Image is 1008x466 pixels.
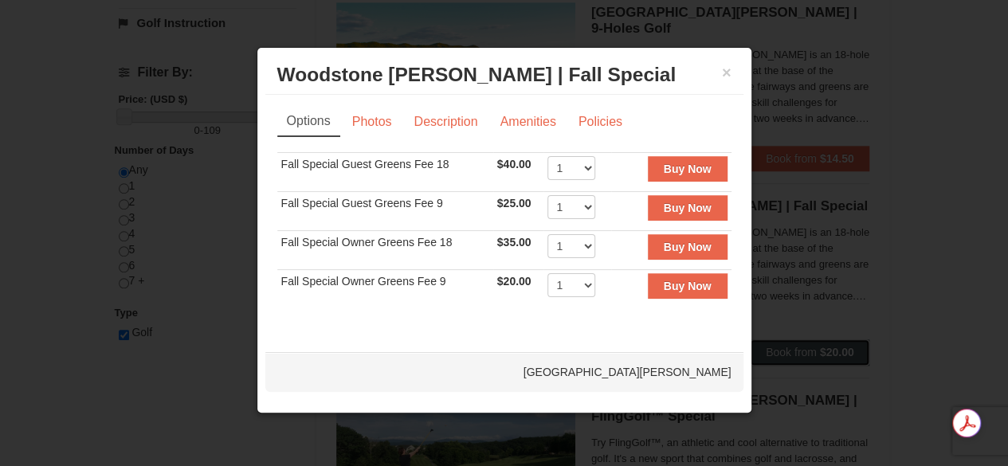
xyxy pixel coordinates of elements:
td: Fall Special Owner Greens Fee 9 [277,269,493,308]
strong: Buy Now [664,163,712,175]
span: $25.00 [497,197,531,210]
button: Buy Now [648,156,728,182]
button: Buy Now [648,195,728,221]
td: Fall Special Owner Greens Fee 18 [277,230,493,269]
div: [GEOGRAPHIC_DATA][PERSON_NAME] [265,352,743,392]
td: Fall Special Guest Greens Fee 9 [277,191,493,230]
strong: Buy Now [664,241,712,253]
a: Policies [568,107,633,137]
span: $40.00 [497,158,531,170]
td: Fall Special Guest Greens Fee 18 [277,152,493,191]
strong: Buy Now [664,202,712,214]
span: $35.00 [497,236,531,249]
a: Options [277,107,340,137]
a: Description [403,107,488,137]
a: Amenities [489,107,566,137]
button: Buy Now [648,234,728,260]
a: Photos [342,107,402,137]
strong: Buy Now [664,280,712,292]
button: × [722,65,731,80]
h3: Woodstone [PERSON_NAME] | Fall Special [277,63,731,87]
button: Buy Now [648,273,728,299]
span: $20.00 [497,275,531,288]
